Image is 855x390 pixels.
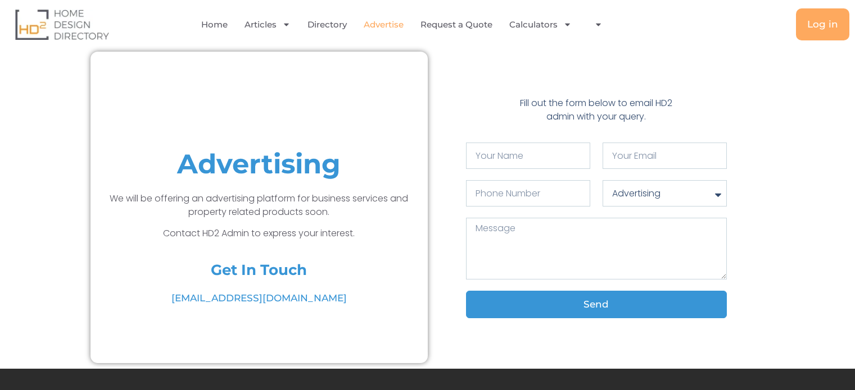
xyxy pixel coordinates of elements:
p: Contact HD2 Admin to express your interest. [96,227,422,240]
span: Send [583,300,609,309]
a: Directory [307,12,347,38]
p: Fill out the form below to email HD2 admin with your query. [515,97,678,123]
a: Log in [796,8,849,40]
input: Your Email [603,143,727,169]
a: Home [201,12,228,38]
a: Calculators [509,12,572,38]
span: Log in [807,20,838,29]
form: Contact Form [466,143,727,329]
p: We will be offering an advertising platform for business services and property related products s... [96,192,422,219]
a: [EMAIL_ADDRESS][DOMAIN_NAME] [96,291,422,306]
button: Send [466,291,727,318]
input: Only numbers and phone characters (#, -, *, etc) are accepted. [466,180,590,207]
nav: Menu [174,12,638,38]
input: Your Name [466,143,590,169]
h1: Advertising [96,147,422,181]
a: Advertise [364,12,404,38]
h4: Get In Touch [211,260,307,280]
span: [EMAIL_ADDRESS][DOMAIN_NAME] [171,291,347,306]
a: Request a Quote [420,12,492,38]
a: Articles [245,12,291,38]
